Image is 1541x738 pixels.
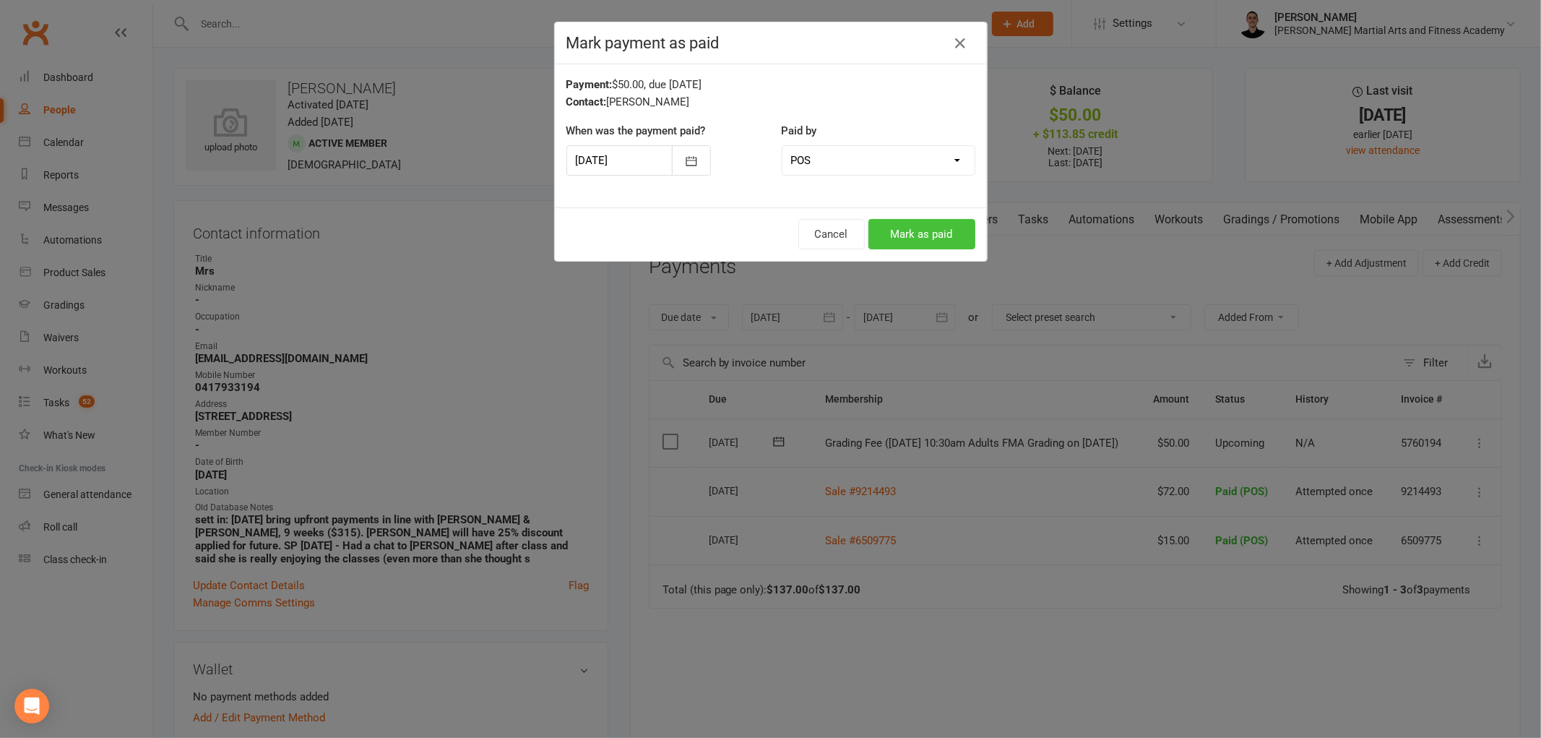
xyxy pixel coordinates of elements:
button: Mark as paid [868,219,975,249]
div: $50.00, due [DATE] [566,76,975,93]
label: When was the payment paid? [566,122,706,140]
div: [PERSON_NAME] [566,93,975,111]
button: Cancel [798,219,865,249]
h4: Mark payment as paid [566,34,975,52]
strong: Contact: [566,95,607,108]
strong: Payment: [566,78,613,91]
div: Open Intercom Messenger [14,689,49,724]
label: Paid by [782,122,817,140]
button: Close [949,32,972,55]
